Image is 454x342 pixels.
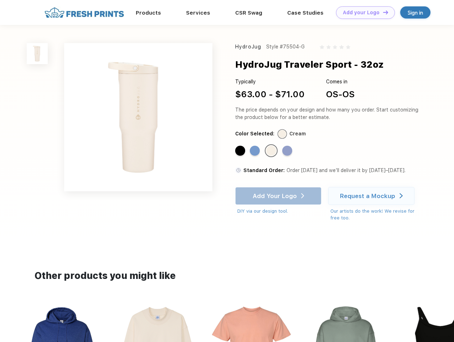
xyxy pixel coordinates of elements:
div: Cream [266,146,276,156]
div: OS-OS [326,88,355,101]
img: fo%20logo%202.webp [42,6,126,19]
div: DIY via our design tool. [237,208,321,215]
a: Products [136,10,161,16]
div: HydroJug Traveler Sport - 32oz [235,58,384,71]
img: gray_star.svg [346,45,350,49]
div: HydroJug [235,43,261,51]
div: Black [235,146,245,156]
img: gray_star.svg [320,45,324,49]
img: standard order [235,167,242,173]
div: $63.00 - $71.00 [235,88,305,101]
div: Light Blue [250,146,260,156]
img: gray_star.svg [339,45,344,49]
div: Our artists do the work! We revise for free too. [330,208,421,222]
div: Request a Mockup [340,192,395,199]
span: Order [DATE] and we’ll deliver it by [DATE]–[DATE]. [287,167,406,173]
img: white arrow [399,193,403,198]
img: func=resize&h=640 [64,43,212,191]
img: DT [383,10,388,14]
div: Add your Logo [343,10,380,16]
div: Cream [289,130,306,138]
div: Peri [282,146,292,156]
div: Comes in [326,78,355,85]
a: Sign in [400,6,430,19]
div: Sign in [408,9,423,17]
span: Standard Order: [243,167,285,173]
div: Other products you might like [35,269,419,283]
img: func=resize&h=100 [27,43,48,64]
img: gray_star.svg [333,45,337,49]
img: gray_star.svg [326,45,331,49]
div: Color Selected: [235,130,274,138]
div: Typically [235,78,305,85]
div: The price depends on your design and how many you order. Start customizing the product below for ... [235,106,421,121]
div: Style #75504-G [266,43,305,51]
